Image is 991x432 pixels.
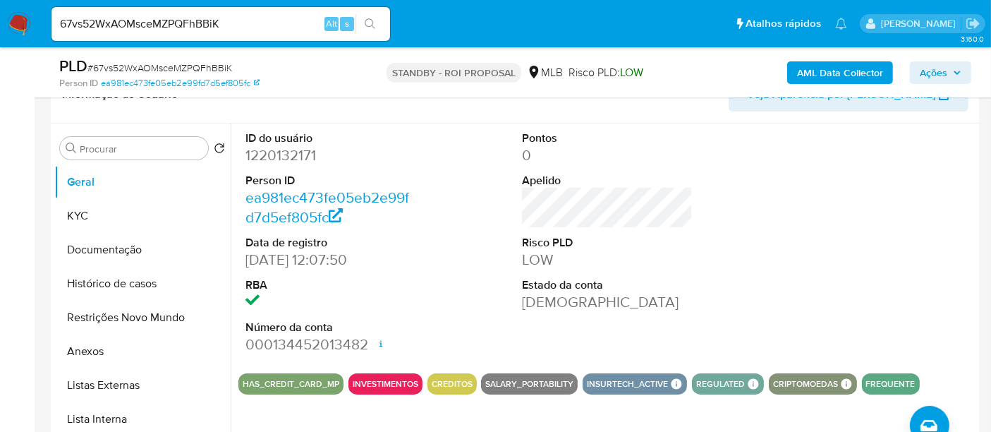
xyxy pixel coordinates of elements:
dd: 000134452013482 [245,335,416,354]
button: Restrições Novo Mundo [54,301,231,335]
div: MLB [527,65,563,80]
p: erico.trevizan@mercadopago.com.br [881,17,961,30]
dd: LOW [522,250,693,270]
dt: ID do usuário [245,131,416,146]
button: Documentação [54,233,231,267]
button: Histórico de casos [54,267,231,301]
button: Geral [54,165,231,199]
a: ea981ec473fe05eb2e99fd7d5ef805fc [101,77,260,90]
span: Alt [326,17,337,30]
dd: 0 [522,145,693,165]
button: Anexos [54,335,231,368]
input: Procurar [80,143,202,155]
span: 3.160.0 [961,33,984,44]
p: STANDBY - ROI PROPOSAL [387,63,521,83]
dd: [DATE] 12:07:50 [245,250,416,270]
dt: Pontos [522,131,693,146]
span: Ações [920,61,947,84]
a: ea981ec473fe05eb2e99fd7d5ef805fc [245,187,409,227]
span: # 67vs52WxAOMsceMZPQFhBBiK [87,61,232,75]
b: PLD [59,54,87,77]
dt: RBA [245,277,416,293]
dt: Apelido [522,173,693,188]
dt: Número da conta [245,320,416,335]
button: search-icon [355,14,384,34]
dt: Person ID [245,173,416,188]
button: Procurar [66,143,77,154]
b: AML Data Collector [797,61,883,84]
b: Person ID [59,77,98,90]
a: Sair [966,16,980,31]
button: Retornar ao pedido padrão [214,143,225,158]
input: Pesquise usuários ou casos... [51,15,390,33]
dd: [DEMOGRAPHIC_DATA] [522,292,693,312]
span: Atalhos rápidos [746,16,821,31]
button: AML Data Collector [787,61,893,84]
dt: Risco PLD [522,235,693,251]
h1: Informação do Usuário [62,88,178,102]
button: Ações [910,61,971,84]
button: Listas Externas [54,368,231,402]
span: Risco PLD: [569,65,643,80]
dt: Estado da conta [522,277,693,293]
button: KYC [54,199,231,233]
a: Notificações [835,18,847,30]
dd: 1220132171 [245,145,416,165]
dt: Data de registro [245,235,416,251]
span: s [345,17,349,30]
span: LOW [620,64,643,80]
